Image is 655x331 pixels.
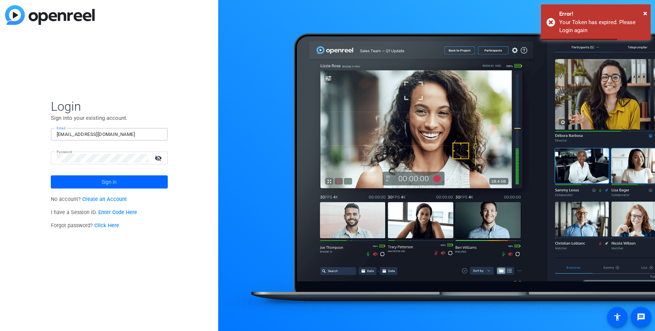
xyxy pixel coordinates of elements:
[559,10,645,18] div: Error!
[5,5,95,25] img: blue-gradient.svg
[643,8,647,19] button: Close
[51,196,127,202] span: No account?
[102,173,117,191] span: Sign in
[57,126,66,130] mat-label: Email
[51,209,137,216] span: I have a Session ID.
[57,130,162,139] input: Enter Email Address
[94,222,119,229] a: Click Here
[51,222,120,229] span: Forgot password?
[57,150,72,154] mat-label: Password
[98,209,137,216] a: Enter Code Here
[559,18,645,35] div: Your Token has expired. Please Login again
[613,313,622,322] mat-icon: accessibility
[637,313,645,322] mat-icon: message
[51,175,168,189] button: Sign in
[82,196,127,202] a: Create an Account
[51,99,168,114] span: Login
[51,114,168,122] p: Sign into your existing account.
[150,153,168,163] mat-icon: visibility_off
[643,9,647,18] span: ×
